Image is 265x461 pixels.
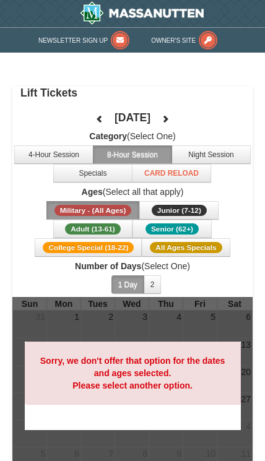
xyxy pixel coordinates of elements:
[111,275,144,294] button: 1 Day
[65,223,121,235] span: Adult (13-61)
[19,1,265,25] a: Massanutten Resort
[144,275,162,294] button: 2
[38,37,108,44] span: Newsletter Sign Up
[75,261,141,271] strong: Number of Days
[53,164,132,183] button: Specials
[53,220,132,238] button: Adult (13-61)
[35,238,142,257] button: College Special (18-22)
[82,187,103,197] strong: Ages
[46,201,140,220] button: Military - (All Ages)
[151,37,196,44] span: Owner's Site
[80,1,204,25] img: Massanutten Resort Logo
[132,220,212,238] button: Senior (62+)
[12,130,253,142] label: (Select One)
[93,145,172,164] button: 8-Hour Session
[20,87,253,99] h4: Lift Tickets
[89,131,127,141] strong: Category
[172,145,251,164] button: Night Session
[142,238,230,257] button: All Ages Specials
[54,205,132,216] span: Military - (All Ages)
[12,186,253,198] label: (Select all that apply)
[12,260,253,272] label: (Select One)
[152,205,207,216] span: Junior (7-12)
[146,223,199,235] span: Senior (62+)
[38,37,129,44] a: Newsletter Sign Up
[139,201,219,220] button: Junior (7-12)
[115,111,150,124] h4: [DATE]
[132,164,211,183] button: Card Reload
[40,356,225,390] strong: Sorry, we don't offer that option for the dates and ages selected. Please select another option.
[151,37,217,44] a: Owner's Site
[43,242,134,253] span: College Special (18-22)
[150,242,222,253] span: All Ages Specials
[14,145,93,164] button: 4-Hour Session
